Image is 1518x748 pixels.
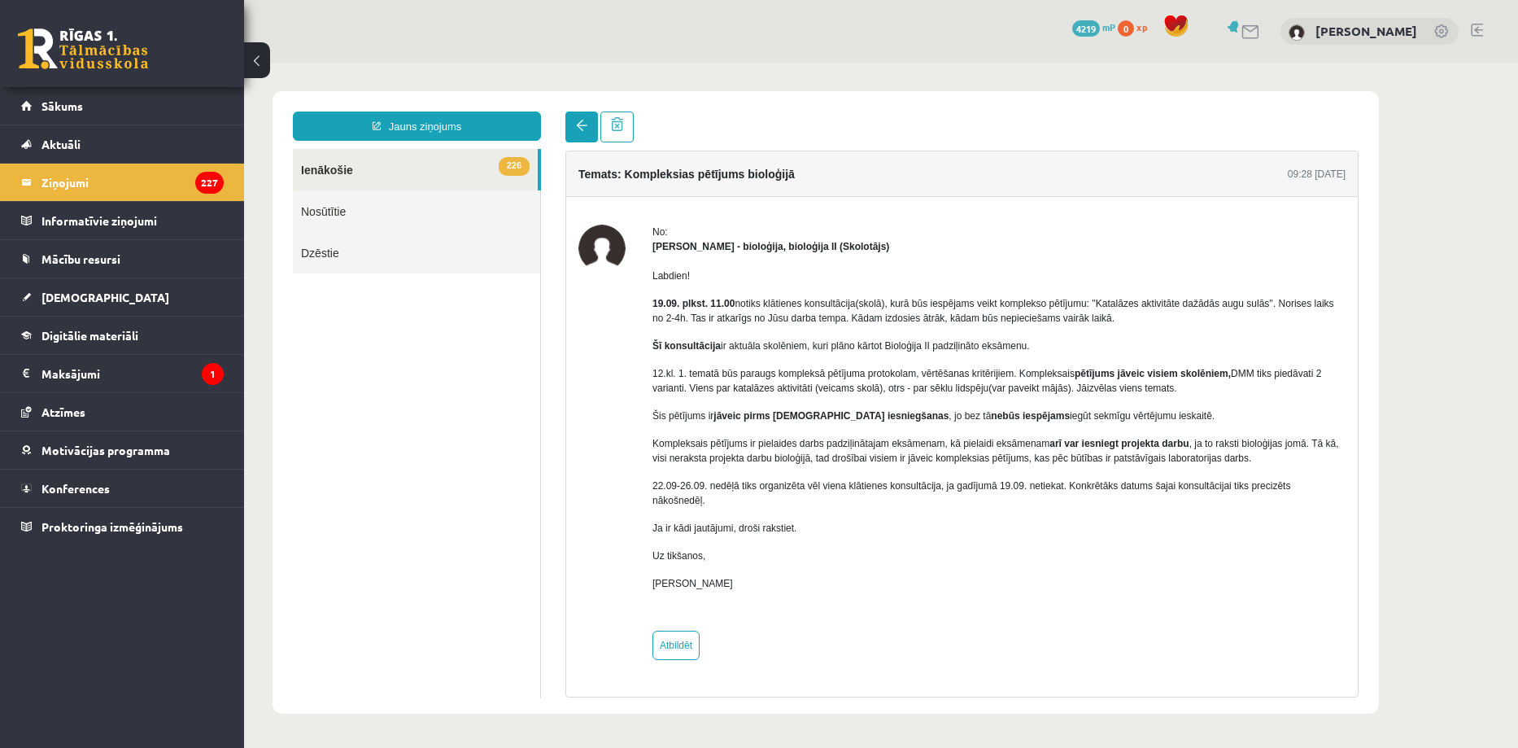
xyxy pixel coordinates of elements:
[21,278,224,316] a: [DEMOGRAPHIC_DATA]
[41,137,81,151] span: Aktuāli
[49,128,296,169] a: Nosūtītie
[1118,20,1155,33] a: 0 xp
[1072,20,1100,37] span: 4219
[334,162,382,209] img: Elza Saulīte - bioloģija, bioloģija II
[408,178,645,190] strong: [PERSON_NAME] - bioloģija, bioloģija II (Skolotājs)
[49,169,296,211] a: Dzēstie
[21,202,224,239] a: Informatīvie ziņojumi
[21,470,224,507] a: Konferences
[408,234,1101,263] p: notiks klātienes konsultācija(skolā), kurā būs iespējams veikt komplekso pētījumu: ''Katalāzes ak...
[408,235,491,247] strong: 19.09. plkst. 11.00
[1102,20,1115,33] span: mP
[408,346,1101,361] p: Šis pētījums ir , jo bez tā iegūt sekmīgu vērtējumu ieskaitē.
[408,278,477,289] strong: Šī konsultācija
[21,240,224,278] a: Mācību resursi
[41,481,110,496] span: Konferences
[195,172,224,194] i: 227
[202,363,224,385] i: 1
[408,458,1101,473] p: Ja ir kādi jautājumi, droši rakstiet.
[21,508,224,545] a: Proktoringa izmēģinājums
[747,348,826,359] strong: nebūs iespējams
[41,202,224,239] legend: Informatīvie ziņojumi
[21,355,224,392] a: Maksājumi1
[408,162,1101,177] div: No:
[21,317,224,354] a: Digitālie materiāli
[41,164,224,201] legend: Ziņojumi
[408,568,456,597] a: Atbildēt
[1044,104,1101,119] div: 09:28 [DATE]
[41,355,224,392] legend: Maksājumi
[408,374,1101,403] p: Kompleksais pētījums ir pielaides darbs padziļinātajam eksāmenam, kā pielaidi eksāmenam , ja to r...
[831,305,987,317] strong: pētījums jāveic visiem skolēniem,
[41,98,83,113] span: Sākums
[41,519,183,534] span: Proktoringa izmēģinājums
[408,276,1101,291] p: ir aktuāla skolēniem, kuri plāno kārtot Bioloģija II padziļināto eksāmenu.
[41,290,169,304] span: [DEMOGRAPHIC_DATA]
[18,28,148,69] a: Rīgas 1. Tālmācības vidusskola
[255,94,286,113] span: 226
[334,105,551,118] h4: Temats: Kompleksias pētījums bioloģijā
[1136,20,1147,33] span: xp
[408,416,1101,445] p: 22.09-26.09. nedēļā tiks organizēta vēl viena klātienes konsultācija, ja gadījumā 19.09. netiekat...
[1118,20,1134,37] span: 0
[408,514,1101,528] p: [PERSON_NAME]
[21,125,224,163] a: Aktuāli
[21,87,224,125] a: Sākums
[21,393,224,431] a: Atzīmes
[1315,23,1417,39] a: [PERSON_NAME]
[41,443,170,457] span: Motivācijas programma
[21,431,224,469] a: Motivācijas programma
[41,328,138,343] span: Digitālie materiāli
[49,86,294,128] a: 226Ienākošie
[1072,20,1115,33] a: 4219 mP
[41,405,85,419] span: Atzīmes
[805,375,944,387] strong: arī var iesniegt projekta darbu
[408,304,1101,333] p: 12.kl. 1. tematā būs paraugs kompleksā pētījuma protokolam, vērtēšanas kritērijiem. Kompleksais D...
[21,164,224,201] a: Ziņojumi227
[469,348,704,359] strong: jāveic pirms [DEMOGRAPHIC_DATA] iesniegšanas
[49,49,297,78] a: Jauns ziņojums
[41,252,120,266] span: Mācību resursi
[1289,24,1305,41] img: Steisija Šakirova
[408,206,1101,221] p: Labdien!
[408,486,1101,501] p: Uz tikšanos,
